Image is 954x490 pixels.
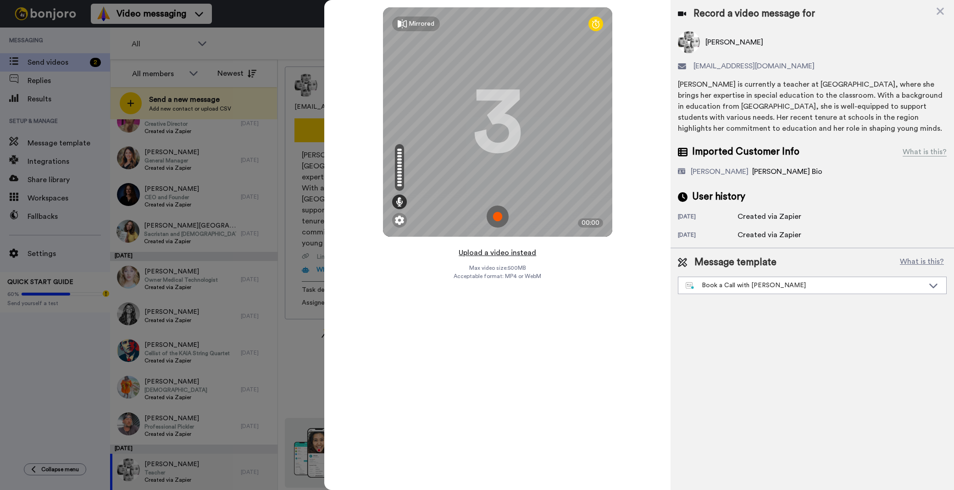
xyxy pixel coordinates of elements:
div: 3 [472,88,523,156]
div: Created via Zapier [738,229,801,240]
div: Book a Call with [PERSON_NAME] [686,281,924,290]
div: [DATE] [678,231,738,240]
span: User history [692,190,745,204]
span: Message template [694,256,777,269]
div: What is this? [903,146,947,157]
p: Thanks for being with us for 4 months - it's flown by! How can we make the next 4 months even bet... [40,26,158,35]
img: Profile image for Grant [21,28,35,42]
div: 00:00 [578,218,603,228]
img: ic_record_start.svg [487,206,509,228]
div: message notification from Grant, 5w ago. Thanks for being with us for 4 months - it's flown by! H... [14,19,170,50]
button: Upload a video instead [456,247,539,259]
span: Imported Customer Info [692,145,799,159]
img: nextgen-template.svg [686,282,694,290]
span: Max video size: 500 MB [469,264,526,272]
span: [PERSON_NAME] Bio [752,168,822,175]
div: [PERSON_NAME] is currently a teacher at [GEOGRAPHIC_DATA], where she brings her expertise in spec... [678,79,947,134]
img: ic_gear.svg [395,216,404,225]
div: [DATE] [678,213,738,222]
div: Created via Zapier [738,211,801,222]
button: What is this? [897,256,947,269]
div: [PERSON_NAME] [691,166,749,177]
span: [EMAIL_ADDRESS][DOMAIN_NAME] [693,61,815,72]
p: Message from Grant, sent 5w ago [40,35,158,44]
span: Acceptable format: MP4 or WebM [454,273,541,280]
